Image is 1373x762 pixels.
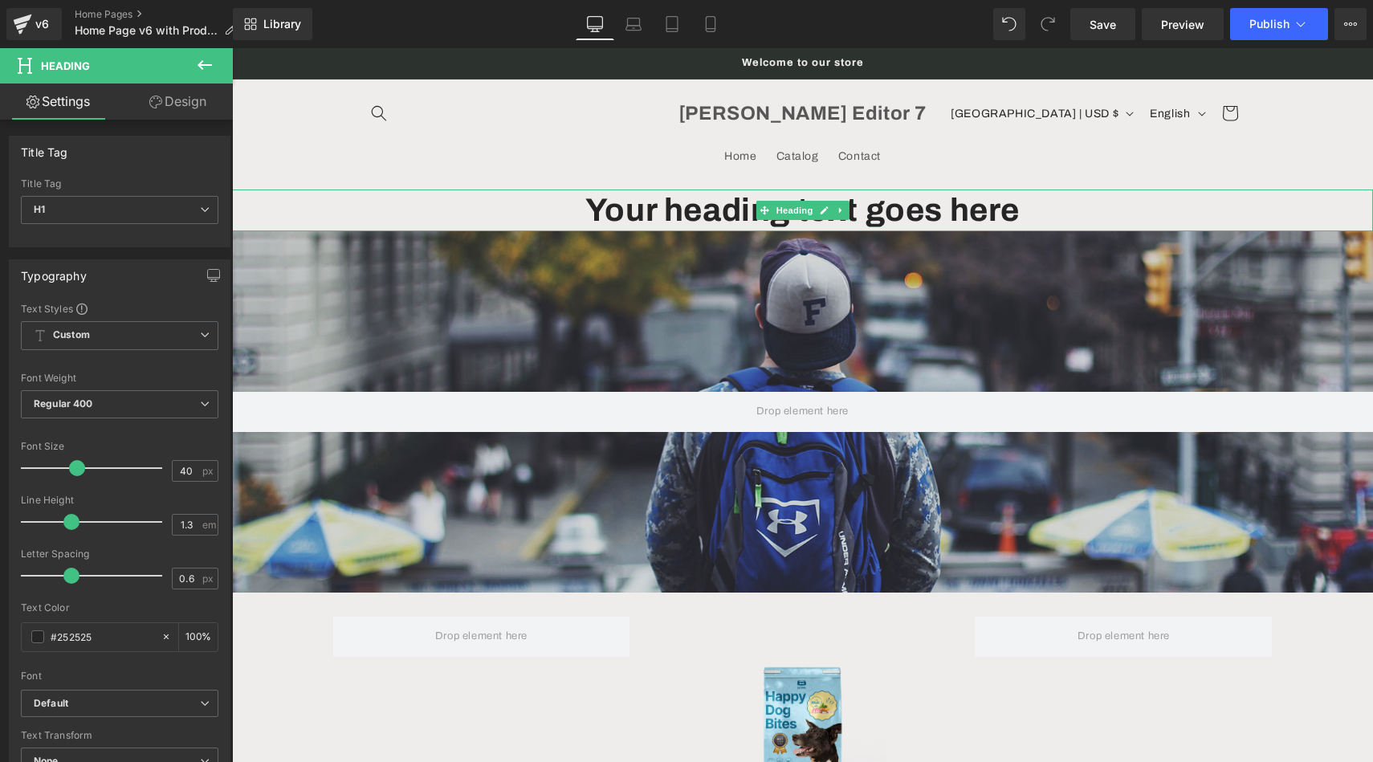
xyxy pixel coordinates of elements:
[202,573,216,584] span: px
[1161,16,1204,33] span: Preview
[21,495,218,506] div: Line Height
[21,441,218,452] div: Font Size
[1142,8,1224,40] a: Preview
[993,8,1025,40] button: Undo
[1334,8,1367,40] button: More
[21,178,218,189] div: Title Tag
[129,47,165,83] summary: Search
[597,92,658,125] a: Contact
[446,55,695,75] span: [PERSON_NAME] Editor 7
[202,520,216,530] span: em
[21,730,218,741] div: Text Transform
[21,670,218,682] div: Font
[1032,8,1064,40] button: Redo
[691,8,730,40] a: Mobile
[21,373,218,384] div: Font Weight
[1090,16,1116,33] span: Save
[75,24,218,37] span: Home Page v6 with Product
[918,57,958,74] span: English
[21,302,218,315] div: Text Styles
[535,92,597,125] a: Catalog
[202,466,216,476] span: px
[51,628,153,646] input: Color
[614,8,653,40] a: Laptop
[440,50,700,81] a: [PERSON_NAME] Editor 7
[53,328,90,342] b: Custom
[492,101,524,116] span: Home
[21,260,87,283] div: Typography
[1230,8,1328,40] button: Publish
[34,397,93,410] b: Regular 400
[32,14,52,35] div: v6
[576,8,614,40] a: Desktop
[719,57,886,74] span: [GEOGRAPHIC_DATA] | USD $
[601,153,617,172] a: Expand / Collapse
[34,697,68,711] i: Default
[709,50,908,80] button: [GEOGRAPHIC_DATA] | USD $
[233,8,312,40] a: New Library
[1249,18,1289,31] span: Publish
[606,101,649,116] span: Contact
[179,623,218,651] div: %
[41,59,90,72] span: Heading
[21,602,218,613] div: Text Color
[540,153,584,172] span: Heading
[483,92,534,125] a: Home
[544,101,587,116] span: Catalog
[6,8,62,40] a: v6
[21,548,218,560] div: Letter Spacing
[908,50,980,80] button: English
[510,9,632,20] span: Welcome to our store
[34,203,45,215] b: H1
[263,17,301,31] span: Library
[21,137,68,159] div: Title Tag
[653,8,691,40] a: Tablet
[120,84,236,120] a: Design
[75,8,248,21] a: Home Pages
